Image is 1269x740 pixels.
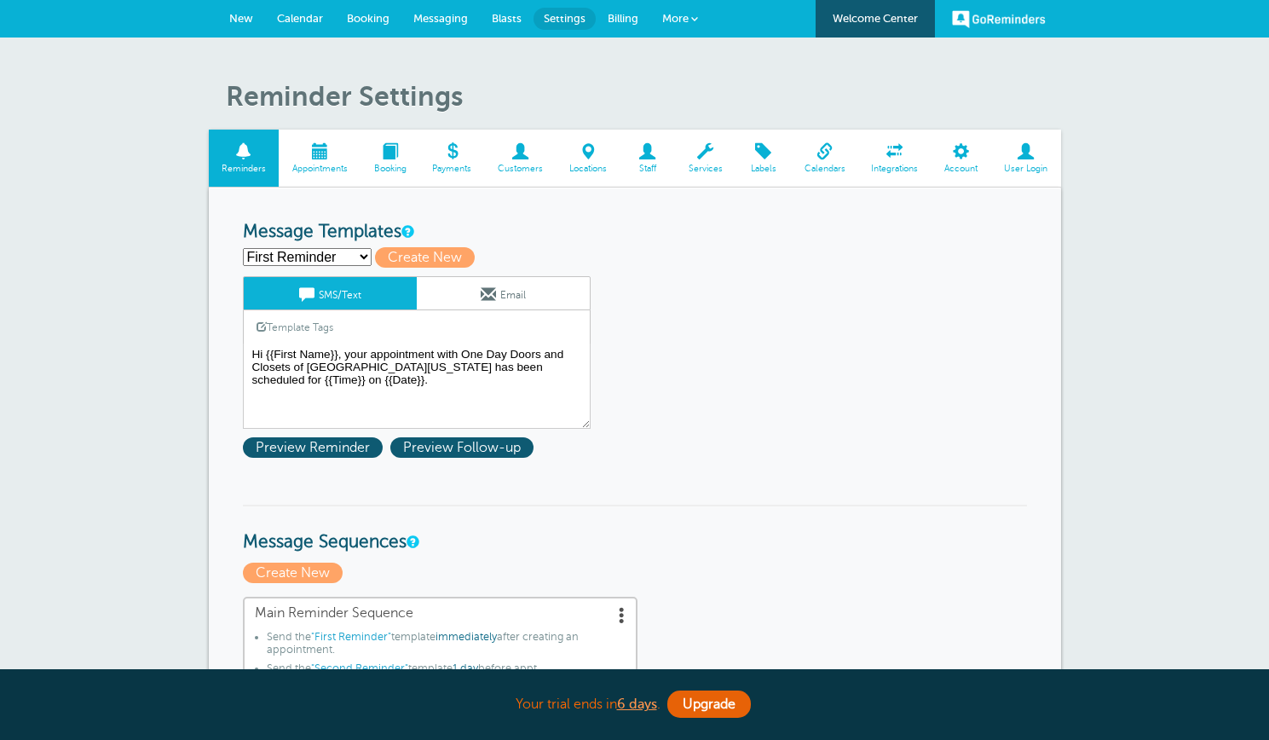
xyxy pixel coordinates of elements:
[565,164,612,174] span: Locations
[435,631,497,643] span: immediately
[243,222,1027,243] h3: Message Templates
[390,437,534,458] span: Preview Follow-up
[347,12,389,25] span: Booking
[492,12,522,25] span: Blasts
[428,164,476,174] span: Payments
[361,130,419,187] a: Booking
[557,130,620,187] a: Locations
[226,80,1061,113] h1: Reminder Settings
[453,662,478,674] span: 1 day
[493,164,548,174] span: Customers
[407,536,417,547] a: Message Sequences allow you to setup multiple reminder schedules that can use different Message T...
[617,697,657,712] a: 6 days
[279,130,361,187] a: Appointments
[369,164,411,174] span: Booking
[991,130,1061,187] a: User Login
[684,164,727,174] span: Services
[311,662,408,674] span: "Second Reminder"
[244,277,417,309] a: SMS/Text
[311,631,391,643] span: "First Reminder"
[744,164,782,174] span: Labels
[799,164,850,174] span: Calendars
[628,164,666,174] span: Staff
[255,605,626,621] span: Main Reminder Sequence
[390,440,538,455] a: Preview Follow-up
[229,12,253,25] span: New
[243,563,343,583] span: Create New
[419,130,485,187] a: Payments
[735,130,791,187] a: Labels
[667,691,751,718] a: Upgrade
[485,130,557,187] a: Customers
[932,130,991,187] a: Account
[1000,164,1053,174] span: User Login
[209,686,1061,723] div: Your trial ends in .
[675,130,735,187] a: Services
[413,12,468,25] span: Messaging
[401,226,412,237] a: This is the wording for your reminder and follow-up messages. You can create multiple templates i...
[243,440,390,455] a: Preview Reminder
[287,164,352,174] span: Appointments
[243,505,1027,553] h3: Message Sequences
[417,277,590,309] a: Email
[867,164,923,174] span: Integrations
[243,437,383,458] span: Preview Reminder
[375,247,475,268] span: Create New
[217,164,271,174] span: Reminders
[277,12,323,25] span: Calendar
[662,12,689,25] span: More
[940,164,983,174] span: Account
[267,662,626,681] li: Send the template before appt.
[375,250,482,265] a: Create New
[243,565,347,581] a: Create New
[243,344,591,429] textarea: Hi {{First Name}}, your appointment with One Day Doors and Closets of [GEOGRAPHIC_DATA][US_STATE]...
[267,631,626,662] li: Send the template after creating an appointment.
[791,130,858,187] a: Calendars
[858,130,932,187] a: Integrations
[243,597,637,708] a: Main Reminder Sequence Send the"First Reminder"templateimmediatelyafter creating an appointment.S...
[608,12,638,25] span: Billing
[534,8,596,30] a: Settings
[544,12,585,25] span: Settings
[244,310,346,344] a: Template Tags
[620,130,675,187] a: Staff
